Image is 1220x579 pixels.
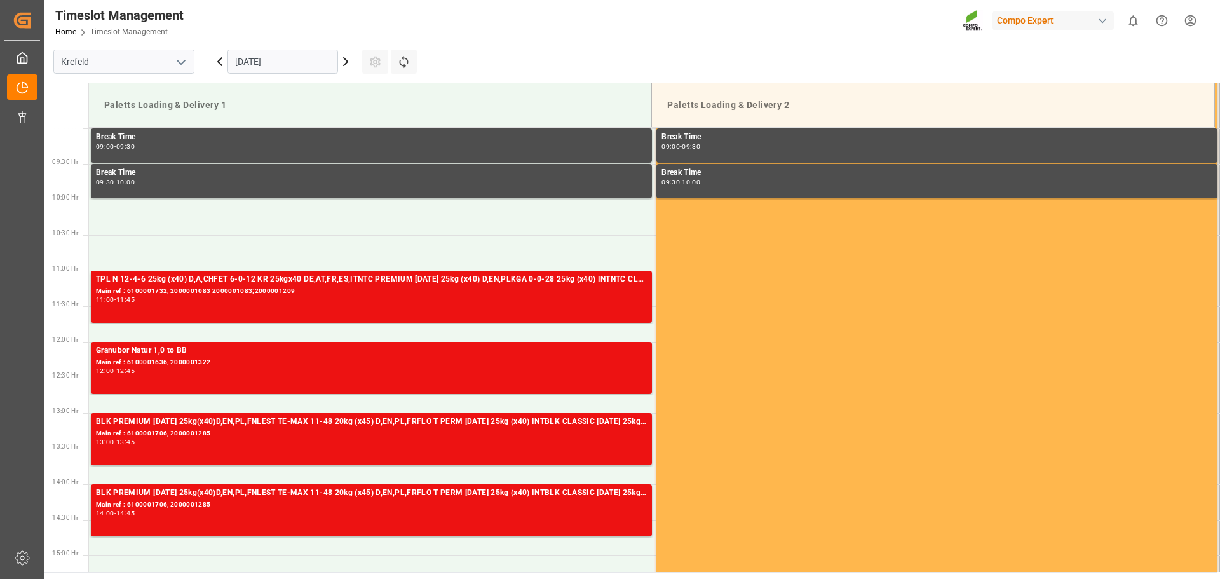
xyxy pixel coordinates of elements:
[1148,6,1176,35] button: Help Center
[114,368,116,374] div: -
[52,301,78,308] span: 11:30 Hr
[52,514,78,521] span: 14:30 Hr
[114,179,116,185] div: -
[96,428,647,439] div: Main ref : 6100001706, 2000001285
[52,336,78,343] span: 12:00 Hr
[99,93,641,117] div: Paletts Loading & Delivery 1
[116,179,135,185] div: 10:00
[96,297,114,303] div: 11:00
[1119,6,1148,35] button: show 0 new notifications
[680,179,682,185] div: -
[52,479,78,486] span: 14:00 Hr
[52,194,78,201] span: 10:00 Hr
[171,52,190,72] button: open menu
[661,131,1212,144] div: Break Time
[992,8,1119,32] button: Compo Expert
[96,167,647,179] div: Break Time
[96,368,114,374] div: 12:00
[682,144,700,149] div: 09:30
[116,439,135,445] div: 13:45
[53,50,194,74] input: Type to search/select
[52,158,78,165] span: 09:30 Hr
[114,297,116,303] div: -
[96,416,647,428] div: BLK PREMIUM [DATE] 25kg(x40)D,EN,PL,FNLEST TE-MAX 11-48 20kg (x45) D,EN,PL,FRFLO T PERM [DATE] 25...
[116,368,135,374] div: 12:45
[96,179,114,185] div: 09:30
[96,144,114,149] div: 09:00
[96,487,647,500] div: BLK PREMIUM [DATE] 25kg(x40)D,EN,PL,FNLEST TE-MAX 11-48 20kg (x45) D,EN,PL,FRFLO T PERM [DATE] 25...
[96,286,647,297] div: Main ref : 6100001732, 2000001083 2000001083;2000001209
[662,93,1204,117] div: Paletts Loading & Delivery 2
[52,550,78,557] span: 15:00 Hr
[114,144,116,149] div: -
[55,6,184,25] div: Timeslot Management
[661,167,1212,179] div: Break Time
[55,27,76,36] a: Home
[680,144,682,149] div: -
[661,179,680,185] div: 09:30
[52,443,78,450] span: 13:30 Hr
[114,510,116,516] div: -
[96,131,647,144] div: Break Time
[52,372,78,379] span: 12:30 Hr
[992,11,1114,30] div: Compo Expert
[116,510,135,516] div: 14:45
[682,179,700,185] div: 10:00
[52,265,78,272] span: 11:00 Hr
[116,144,135,149] div: 09:30
[52,229,78,236] span: 10:30 Hr
[96,510,114,516] div: 14:00
[96,439,114,445] div: 13:00
[227,50,338,74] input: DD.MM.YYYY
[116,297,135,303] div: 11:45
[963,10,983,32] img: Screenshot%202023-09-29%20at%2010.02.21.png_1712312052.png
[52,407,78,414] span: 13:00 Hr
[114,439,116,445] div: -
[96,273,647,286] div: TPL N 12-4-6 25kg (x40) D,A,CHFET 6-0-12 KR 25kgx40 DE,AT,FR,ES,ITNTC PREMIUM [DATE] 25kg (x40) D...
[96,357,647,368] div: Main ref : 6100001636, 2000001322
[96,500,647,510] div: Main ref : 6100001706, 2000001285
[96,344,647,357] div: Granubor Natur 1,0 to BB
[661,144,680,149] div: 09:00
